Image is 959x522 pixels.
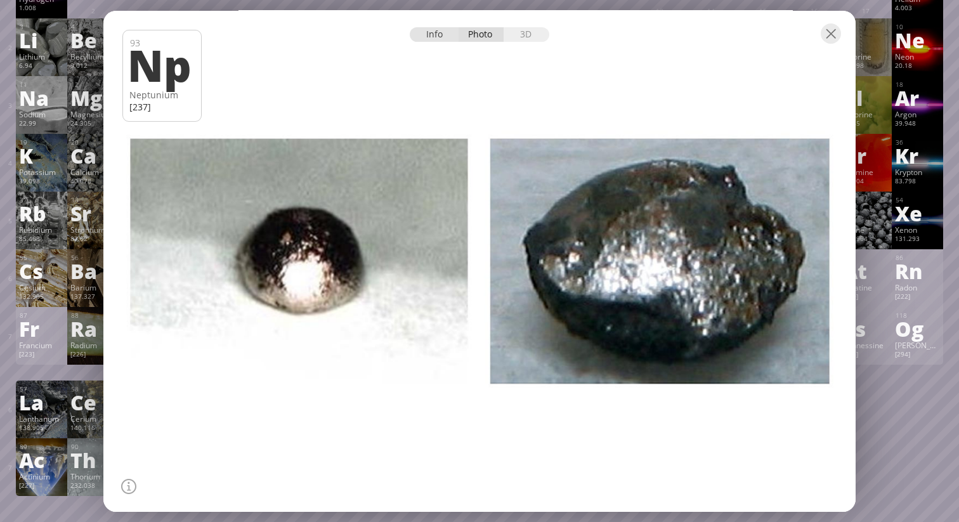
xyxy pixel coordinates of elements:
[843,292,888,303] div: [210]
[895,51,940,62] div: Neon
[19,88,64,108] div: Na
[70,414,115,424] div: Cerium
[844,196,888,204] div: 53
[843,167,888,177] div: Bromine
[70,292,115,303] div: 137.327
[70,88,115,108] div: Mg
[843,30,888,50] div: F
[70,203,115,223] div: Sr
[843,340,888,350] div: Tennessine
[71,254,115,262] div: 56
[19,450,64,470] div: Ac
[71,23,115,31] div: 4
[895,62,940,72] div: 20.18
[19,340,64,350] div: Francium
[71,196,115,204] div: 38
[70,177,115,187] div: 40.078
[19,235,64,245] div: 85.468
[19,109,64,119] div: Sodium
[843,51,888,62] div: Fluorine
[19,414,64,424] div: Lanthanum
[896,138,940,147] div: 36
[895,119,940,129] div: 39.948
[127,42,193,86] div: Np
[70,30,115,50] div: Be
[70,225,115,235] div: Strontium
[843,282,888,292] div: Astatine
[895,235,940,245] div: 131.293
[70,282,115,292] div: Barium
[844,311,888,320] div: 117
[70,51,115,62] div: Beryllium
[844,23,888,31] div: 9
[20,196,64,204] div: 37
[843,225,888,235] div: Iodine
[895,167,940,177] div: Krypton
[19,318,64,339] div: Fr
[70,471,115,481] div: Thorium
[895,261,940,281] div: Rn
[843,119,888,129] div: 35.45
[19,203,64,223] div: Rb
[843,62,888,72] div: 18.998
[895,225,940,235] div: Xenon
[20,81,64,89] div: 11
[70,109,115,119] div: Magnesium
[843,235,888,245] div: 126.904
[71,138,115,147] div: 20
[19,177,64,187] div: 39.098
[70,119,115,129] div: 24.305
[895,282,940,292] div: Radon
[70,450,115,470] div: Th
[895,350,940,360] div: [294]
[19,51,64,62] div: Lithium
[71,81,115,89] div: 12
[70,340,115,350] div: Radium
[71,385,115,393] div: 58
[71,443,115,451] div: 90
[20,23,64,31] div: 3
[19,392,64,412] div: La
[70,261,115,281] div: Ba
[896,196,940,204] div: 54
[19,481,64,492] div: [227]
[129,88,195,100] div: Neptunium
[895,4,940,14] div: 4.003
[70,145,115,166] div: Ca
[70,167,115,177] div: Calcium
[70,350,115,360] div: [226]
[19,350,64,360] div: [223]
[70,424,115,434] div: 140.116
[19,292,64,303] div: 132.905
[19,145,64,166] div: K
[19,261,64,281] div: Cs
[71,311,115,320] div: 88
[70,62,115,72] div: 9.012
[896,254,940,262] div: 86
[843,145,888,166] div: Br
[895,30,940,50] div: Ne
[410,27,459,41] div: Info
[70,318,115,339] div: Ra
[19,119,64,129] div: 22.99
[20,254,64,262] div: 55
[20,385,64,393] div: 57
[843,109,888,119] div: Chlorine
[70,392,115,412] div: Ce
[896,81,940,89] div: 18
[19,4,64,14] div: 1.008
[895,318,940,339] div: Og
[19,282,64,292] div: Cesium
[843,261,888,281] div: At
[844,254,888,262] div: 85
[19,167,64,177] div: Potassium
[19,424,64,434] div: 138.905
[19,225,64,235] div: Rubidium
[129,100,195,112] div: [237]
[70,481,115,492] div: 232.038
[843,203,888,223] div: I
[895,340,940,350] div: [PERSON_NAME]
[504,27,549,41] div: 3D
[70,235,115,245] div: 87.62
[895,292,940,303] div: [222]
